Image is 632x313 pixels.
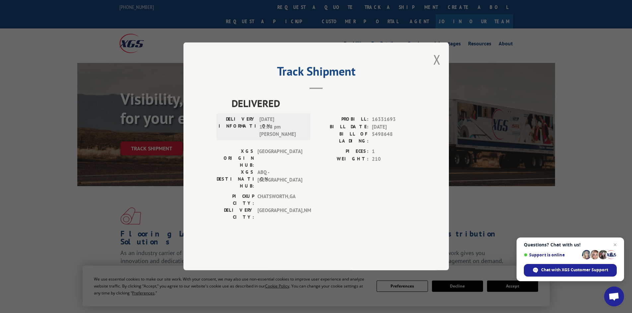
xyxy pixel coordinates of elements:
[316,116,369,124] label: PROBILL:
[611,241,619,249] span: Close chat
[372,123,416,131] span: [DATE]
[372,116,416,124] span: 16331693
[433,51,441,68] button: Close modal
[524,264,617,277] div: Chat with XGS Customer Support
[524,242,617,247] span: Questions? Chat with us!
[259,116,304,138] span: [DATE] 12:08 pm [PERSON_NAME]
[232,96,416,111] span: DELIVERED
[372,148,416,156] span: 1
[217,207,254,221] label: DELIVERY CITY:
[524,252,580,257] span: Support is online
[257,193,302,207] span: CHATSWORTH , GA
[257,148,302,169] span: [GEOGRAPHIC_DATA]
[219,116,256,138] label: DELIVERY INFORMATION:
[217,193,254,207] label: PICKUP CITY:
[257,207,302,221] span: [GEOGRAPHIC_DATA] , NM
[217,67,416,79] h2: Track Shipment
[541,267,608,273] span: Chat with XGS Customer Support
[316,155,369,163] label: WEIGHT:
[316,131,369,145] label: BILL OF LADING:
[372,131,416,145] span: 5498648
[316,123,369,131] label: BILL DATE:
[217,169,254,190] label: XGS DESTINATION HUB:
[604,287,624,306] div: Open chat
[217,148,254,169] label: XGS ORIGIN HUB:
[257,169,302,190] span: ABQ - [GEOGRAPHIC_DATA]
[372,155,416,163] span: 210
[316,148,369,156] label: PIECES:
